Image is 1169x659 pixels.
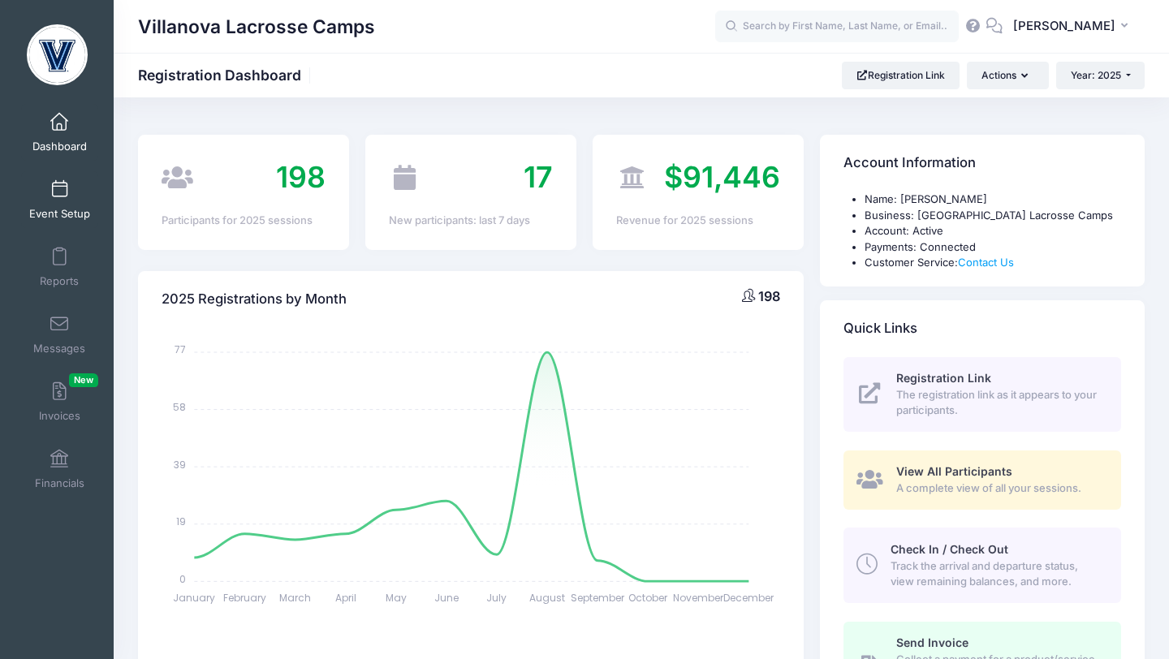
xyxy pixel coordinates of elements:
[1056,62,1145,89] button: Year: 2025
[27,24,88,85] img: Villanova Lacrosse Camps
[21,171,98,228] a: Event Setup
[843,140,976,187] h4: Account Information
[896,635,968,649] span: Send Invoice
[865,223,1121,239] li: Account: Active
[389,213,553,229] div: New participants: last 7 days
[967,62,1048,89] button: Actions
[21,239,98,295] a: Reports
[843,528,1121,602] a: Check In / Check Out Track the arrival and departure status, view remaining balances, and more.
[39,409,80,423] span: Invoices
[724,591,775,605] tspan: December
[40,274,79,288] span: Reports
[715,11,959,43] input: Search by First Name, Last Name, or Email...
[177,515,187,528] tspan: 19
[664,159,780,195] span: $91,446
[1071,69,1121,81] span: Year: 2025
[162,276,347,322] h4: 2025 Registrations by Month
[21,441,98,497] a: Financials
[138,8,375,45] h1: Villanova Lacrosse Camps
[487,591,507,605] tspan: July
[616,213,780,229] div: Revenue for 2025 sessions
[35,476,84,490] span: Financials
[175,342,187,356] tspan: 77
[865,239,1121,256] li: Payments: Connected
[896,464,1012,478] span: View All Participants
[174,400,187,414] tspan: 58
[529,591,565,605] tspan: August
[958,256,1014,269] a: Contact Us
[896,371,991,385] span: Registration Link
[162,213,326,229] div: Participants for 2025 sessions
[21,373,98,430] a: InvoicesNew
[843,305,917,351] h4: Quick Links
[32,140,87,153] span: Dashboard
[896,480,1102,497] span: A complete view of all your sessions.
[524,159,553,195] span: 17
[279,591,311,605] tspan: March
[386,591,407,605] tspan: May
[1003,8,1145,45] button: [PERSON_NAME]
[174,591,216,605] tspan: January
[843,450,1121,510] a: View All Participants A complete view of all your sessions.
[21,104,98,161] a: Dashboard
[842,62,960,89] a: Registration Link
[434,591,459,605] tspan: June
[69,373,98,387] span: New
[896,387,1102,419] span: The registration link as it appears to your participants.
[571,591,625,605] tspan: September
[223,591,266,605] tspan: February
[276,159,326,195] span: 198
[33,342,85,355] span: Messages
[758,288,780,304] span: 198
[29,207,90,221] span: Event Setup
[180,571,187,585] tspan: 0
[843,357,1121,432] a: Registration Link The registration link as it appears to your participants.
[138,67,315,84] h1: Registration Dashboard
[673,591,724,605] tspan: November
[335,591,356,605] tspan: April
[891,542,1008,556] span: Check In / Check Out
[865,192,1121,208] li: Name: [PERSON_NAME]
[175,457,187,471] tspan: 39
[891,558,1102,590] span: Track the arrival and departure status, view remaining balances, and more.
[865,255,1121,271] li: Customer Service:
[21,306,98,363] a: Messages
[865,208,1121,224] li: Business: [GEOGRAPHIC_DATA] Lacrosse Camps
[628,591,668,605] tspan: October
[1013,17,1115,35] span: [PERSON_NAME]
